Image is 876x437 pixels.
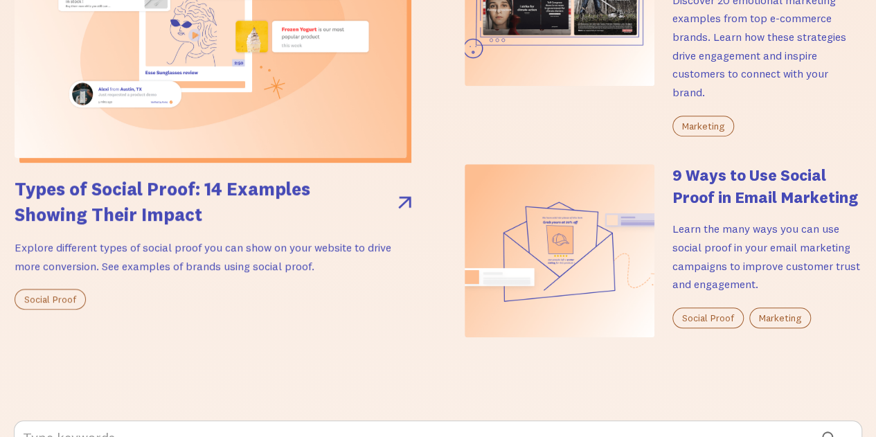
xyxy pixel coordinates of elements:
[15,238,411,275] p: Explore different types of social proof you can show on your website to drive more conversion. Se...
[15,177,384,227] h2: Types of Social Proof: 14 Examples Showing Their Impact
[672,220,862,294] p: Learn the many ways you can use social proof in your email marketing campaigns to improve custome...
[465,164,863,337] a: 9 Ways to Use Social Proof in Email MarketingLearn the many ways you can use social proof in your...
[672,164,862,208] h4: 9 Ways to Use Social Proof in Email Marketing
